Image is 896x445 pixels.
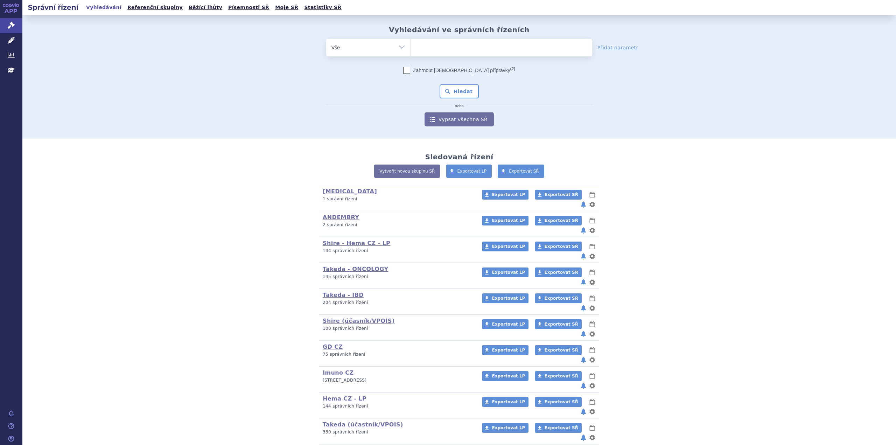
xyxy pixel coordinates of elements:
p: 330 správních řízení [323,429,473,435]
a: Exportovat LP [482,319,528,329]
a: Exportovat LP [482,345,528,355]
a: Moje SŘ [273,3,300,12]
a: Vytvořit novou skupinu SŘ [374,165,440,178]
button: nastavení [589,226,596,235]
span: Exportovat SŘ [545,218,578,223]
button: nastavení [589,382,596,390]
span: Exportovat SŘ [545,322,578,327]
a: Přidat parametr [597,44,638,51]
a: Imuno CZ [323,369,354,376]
a: Exportovat LP [482,293,528,303]
a: Exportovat SŘ [535,216,582,225]
button: lhůty [589,268,596,277]
span: Exportovat SŘ [545,425,578,430]
a: Exportovat SŘ [535,190,582,200]
span: Exportovat LP [492,425,525,430]
a: Exportovat SŘ [535,345,582,355]
button: Hledat [440,84,479,98]
p: 100 správních řízení [323,326,473,332]
span: Exportovat LP [492,192,525,197]
button: notifikace [580,200,587,209]
a: Exportovat LP [482,397,528,407]
a: Exportovat LP [482,371,528,381]
p: 204 správních řízení [323,300,473,306]
button: lhůty [589,242,596,251]
i: nebo [451,104,467,108]
button: nastavení [589,408,596,416]
span: Exportovat LP [492,218,525,223]
a: Takeda - ONCOLOGY [323,266,388,272]
span: Exportovat SŘ [545,270,578,275]
a: Exportovat LP [482,267,528,277]
a: Takeda (účastník/VPOIS) [323,421,403,428]
a: Exportovat SŘ [535,319,582,329]
span: Exportovat SŘ [545,192,578,197]
a: Exportovat LP [446,165,492,178]
span: Exportovat LP [492,244,525,249]
a: Vyhledávání [84,3,124,12]
a: Statistiky SŘ [302,3,343,12]
button: lhůty [589,346,596,354]
p: 144 správních řízení [323,403,473,409]
a: [MEDICAL_DATA] [323,188,377,195]
h2: Správní řízení [22,2,84,12]
button: lhůty [589,320,596,328]
span: Exportovat LP [457,169,487,174]
span: Exportovat LP [492,270,525,275]
a: Písemnosti SŘ [226,3,271,12]
a: Exportovat LP [482,423,528,433]
a: Exportovat SŘ [535,242,582,251]
p: 75 správních řízení [323,352,473,357]
p: 145 správních řízení [323,274,473,280]
h2: Sledovaná řízení [425,153,493,161]
h2: Vyhledávání ve správních řízeních [389,26,530,34]
button: lhůty [589,190,596,199]
button: notifikace [580,252,587,260]
abbr: (?) [510,67,515,71]
span: Exportovat SŘ [545,244,578,249]
span: Exportovat SŘ [545,399,578,404]
a: GD CZ [323,343,343,350]
span: Exportovat LP [492,399,525,404]
button: nastavení [589,356,596,364]
button: nastavení [589,278,596,286]
a: Exportovat SŘ [535,371,582,381]
button: lhůty [589,294,596,303]
button: notifikace [580,408,587,416]
button: nastavení [589,330,596,338]
button: lhůty [589,372,596,380]
a: Vypsat všechna SŘ [425,112,494,126]
span: Exportovat SŘ [545,296,578,301]
button: lhůty [589,216,596,225]
a: Referenční skupiny [125,3,185,12]
button: notifikace [580,330,587,338]
a: Exportovat SŘ [535,423,582,433]
a: Běžící lhůty [187,3,224,12]
label: Zahrnout [DEMOGRAPHIC_DATA] přípravky [403,67,515,74]
a: Exportovat SŘ [535,293,582,303]
p: 1 správní řízení [323,196,473,202]
p: 144 správních řízení [323,248,473,254]
a: Exportovat LP [482,190,528,200]
a: Hema CZ - LP [323,395,366,402]
a: Exportovat SŘ [498,165,544,178]
a: Exportovat LP [482,242,528,251]
button: notifikace [580,304,587,312]
span: Exportovat LP [492,322,525,327]
button: nastavení [589,252,596,260]
a: Exportovat SŘ [535,397,582,407]
a: Shire (účasník/VPOIS) [323,318,394,324]
button: nastavení [589,304,596,312]
span: Exportovat SŘ [509,169,539,174]
button: lhůty [589,424,596,432]
button: notifikace [580,278,587,286]
button: nastavení [589,200,596,209]
button: notifikace [580,226,587,235]
a: ANDEMBRY [323,214,359,221]
a: Exportovat LP [482,216,528,225]
span: Exportovat SŘ [545,374,578,378]
p: 2 správní řízení [323,222,473,228]
span: Exportovat SŘ [545,348,578,353]
button: lhůty [589,398,596,406]
a: Shire - Hema CZ - LP [323,240,390,246]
